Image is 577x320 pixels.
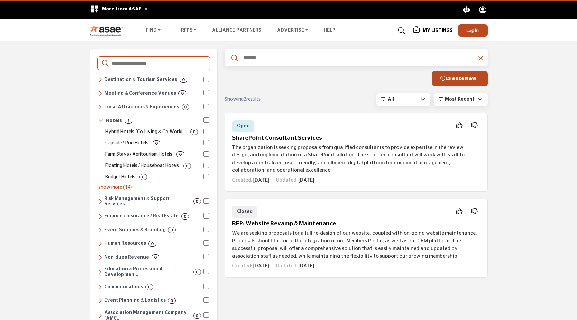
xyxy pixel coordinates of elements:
span: [DATE] [299,178,314,183]
b: 0 [181,91,184,96]
div: 0 Results For Risk Management & Support Services [193,198,201,204]
span: Most Recent [445,97,474,102]
b: 0 [196,270,198,274]
a: Alliance Partners [212,28,262,33]
div: 0 Results For Association Management Company (AMC) [193,313,201,319]
p: Offer compact sleeping pods, popular in urban centers with limited space. [105,140,148,147]
b: 1 [127,118,130,123]
input: Select Local Attractions & Experiences [203,104,209,109]
span: Created: [232,178,252,183]
h6: Organizations and services that promote travel, tourism, and local attractions, including visitor... [104,77,177,83]
h5: RFP: Website Revamp & Maintenance [232,220,480,227]
div: 0 Results For Local Attractions & Experiences [182,104,189,110]
div: 0 Results For Budget Hotels [139,174,147,180]
div: 0 Results For Floating Hotels / Houseboat Hotels [183,163,191,169]
b: 0 [151,241,154,246]
input: Select Event Supplies & Branding [203,227,209,232]
button: Create New [432,71,488,86]
div: 0 Results For Event Planning & Logistics [168,298,176,304]
span: Open [237,124,250,128]
div: 0 Results For Finance / Insurance / Real Estate [181,213,189,220]
input: Select Hotels [203,117,209,123]
input: Select Meeting & Conference Venues [203,90,209,95]
b: 0 [196,313,198,318]
div: 0 Results For Hybrid Hotels (Co-Living & Co-Working Spaces) [190,129,198,135]
img: site Logo [90,25,127,36]
input: Select Association Management Company (AMC) [203,312,209,318]
h6: Services for messaging, public relations, video production, webinars, and content management to e... [104,284,143,290]
input: Select Event Planning & Logistics [203,297,209,303]
p: We are seeking proposals for a full re-design of our website, coupled with on-going website maint... [232,230,480,260]
h6: Facilities and spaces designed for business meetings, conferences, and events. [104,91,176,96]
b: 0 [193,129,195,134]
b: 0 [184,105,187,109]
h6: Financial management, accounting, insurance, banking, payroll, and real estate services to help o... [104,213,179,219]
div: 0 Results For Education & Professional Development [193,269,201,275]
span: 2 [244,97,246,102]
div: 0 Results For Human Resources [148,241,156,247]
span: Updated: [276,178,298,183]
p: Located on water, offering a unique experience in rivers, lakes, or oceans. [105,162,179,169]
div: 0 Results For Meeting & Conference Venues [178,90,186,96]
div: 0 Results For Non-dues Revenue [152,254,159,260]
b: 0 [186,164,188,168]
b: 0 [182,77,185,82]
p: show more (14) [98,184,209,191]
p: Cater to digital nomads and remote workers with workspaces and community-focused amenities. [105,128,186,136]
div: 0 Results For Event Supplies & Branding [168,227,176,233]
div: 0 Results For Farm Stays / Agritourism Hotels [176,151,184,157]
input: Select Human Resources [203,240,209,246]
a: Help [324,28,335,33]
p: The organization is seeking proposals from qualified consultants to provide expertise in the revi... [232,144,480,174]
span: [DATE] [299,263,314,268]
span: All [388,97,394,102]
span: [DATE] [253,178,269,183]
div: Showing results [225,96,304,103]
b: 0 [148,285,150,289]
b: 0 [155,141,158,146]
h6: Services for cancellation insurance and transportation solutions. [104,196,191,207]
h6: Services and solutions for employee management, benefits, recruiting, compliance, and workforce d... [104,241,146,246]
input: Select Risk Management & Support Services [203,198,209,204]
button: Log In [458,24,488,37]
b: 0 [171,228,173,232]
h6: Programs like affinity partnerships, sponsorships, and other revenue-generating opportunities tha... [104,255,149,260]
a: Find [141,26,165,35]
span: Updated: [276,263,298,268]
input: Select Non-dues Revenue [203,254,209,259]
p: Offer rural experiences with farm-related activities and accommodations. [105,151,172,158]
div: My Listings [413,27,453,35]
input: Select Communications [203,284,209,289]
div: 0 Results For Communications [145,284,153,290]
div: More from ASAE [86,1,153,19]
span: More from ASAE [102,7,148,11]
div: 1 Results For Hotels [125,118,132,124]
h6: Training, certification, career development, and learning solutions to enhance skills, engagement... [104,266,191,278]
b: 0 [179,152,182,157]
span: Created: [232,263,252,268]
input: Select Hybrid Hotels (Co-Living & Co-Working Spaces) [203,129,209,134]
span: Closed [237,209,253,214]
a: RFPs [176,26,201,35]
h5: My Listings [423,28,453,34]
input: Select Budget Hotels [203,174,209,179]
div: 0 Results For Capsule / Pod Hotels [153,140,160,146]
b: 0 [196,199,198,204]
input: Select Capsule / Pod Hotels [203,140,209,145]
h6: Entertainment, cultural, and recreational destinations that enhance visitor experiences, includin... [104,104,179,110]
h5: SharePoint Consultant Services [232,135,480,142]
input: Select Finance / Insurance / Real Estate [203,213,209,219]
a: Advertise [272,26,313,35]
h6: Customized event materials such as badges, branded merchandise, lanyards, and photography service... [104,227,166,233]
b: 0 [184,214,186,219]
h6: Event planning, venue selection, and on-site management for meetings, conferences, and tradeshows. [104,298,166,303]
a: Search [391,25,409,36]
input: Select Floating Hotels / Houseboat Hotels [203,163,209,168]
b: 0 [171,298,173,303]
h6: Accommodations ranging from budget to luxury, offering lodging, amenities, and services tailored ... [106,118,122,124]
span: Create New [440,76,477,81]
b: 0 [142,175,144,179]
